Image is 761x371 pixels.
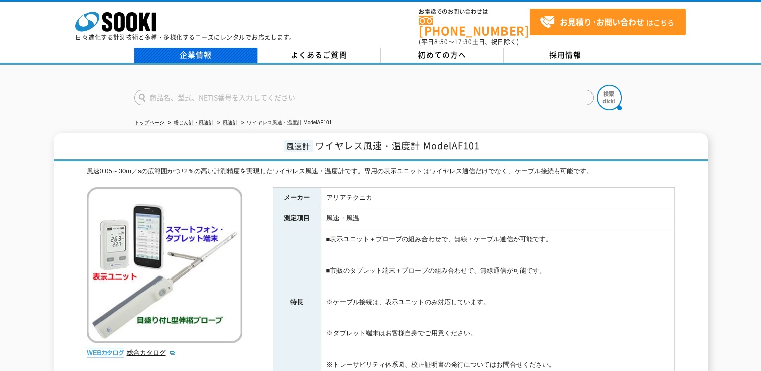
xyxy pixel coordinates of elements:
a: 企業情報 [134,48,258,63]
span: (平日 ～ 土日、祝日除く) [419,37,519,46]
a: よくあるご質問 [258,48,381,63]
span: 風速計 [284,140,313,152]
a: 総合カタログ [127,349,176,356]
img: webカタログ [87,348,124,358]
input: 商品名、型式、NETIS番号を入力してください [134,90,594,105]
span: 17:30 [454,37,472,46]
span: 初めての方へ [418,49,466,60]
td: アリアテクニカ [321,187,674,208]
th: 測定項目 [273,208,321,229]
a: 風速計 [223,120,238,125]
strong: お見積り･お問い合わせ [560,16,644,28]
img: ワイヤレス風速・温度計 ModelAF101 [87,187,242,343]
a: 初めての方へ [381,48,504,63]
p: 日々進化する計測技術と多種・多様化するニーズにレンタルでお応えします。 [75,34,296,40]
span: お電話でのお問い合わせは [419,9,530,15]
a: トップページ [134,120,164,125]
a: [PHONE_NUMBER] [419,16,530,36]
th: メーカー [273,187,321,208]
a: お見積り･お問い合わせはこちら [530,9,686,35]
span: はこちら [540,15,674,30]
a: 採用情報 [504,48,627,63]
td: 風速・風温 [321,208,674,229]
span: ワイヤレス風速・温度計 ModelAF101 [315,139,480,152]
li: ワイヤレス風速・温度計 ModelAF101 [239,118,332,128]
img: btn_search.png [597,85,622,110]
span: 8:50 [434,37,448,46]
div: 風速0.05～30m／sの広範囲かつ±2％の高い計測精度を実現したワイヤレス風速・温度計です。専用の表示ユニットはワイヤレス通信だけでなく、ケーブル接続も可能です。 [87,166,675,177]
a: 粉じん計・風速計 [174,120,214,125]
